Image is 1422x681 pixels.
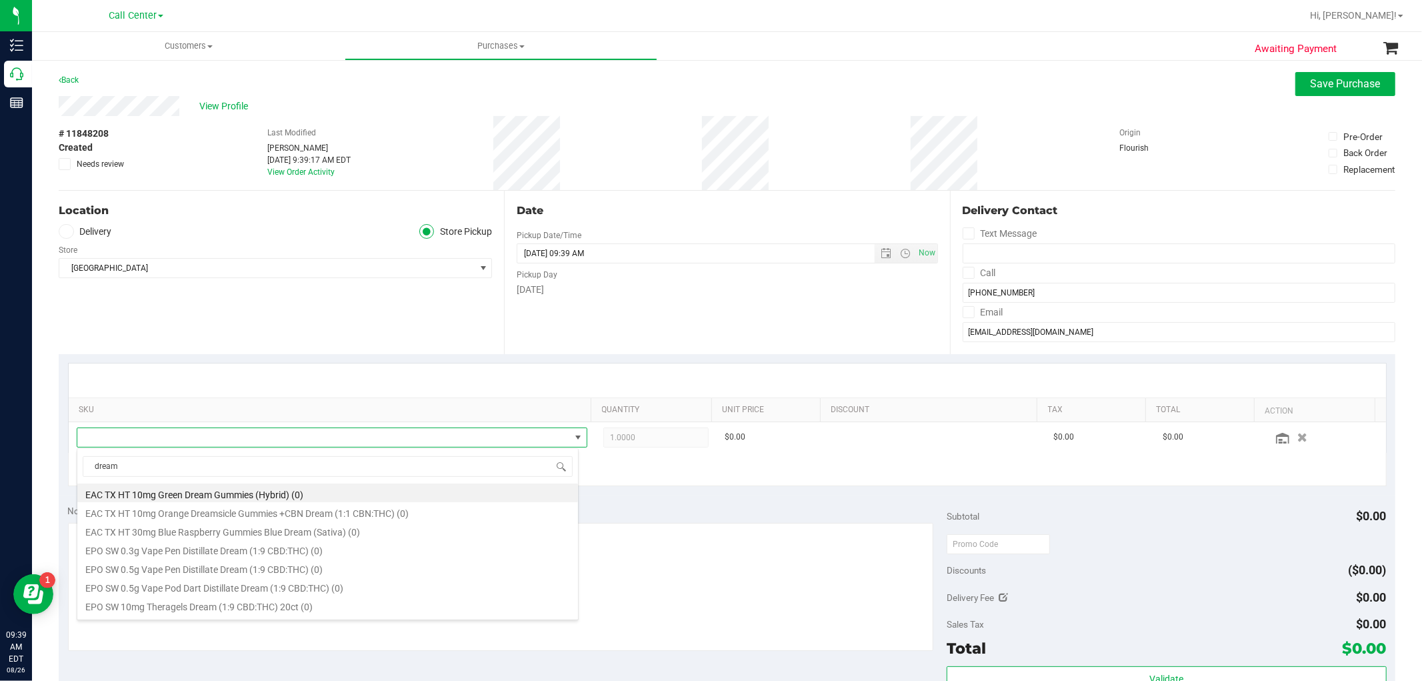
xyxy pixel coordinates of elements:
[199,99,253,113] span: View Profile
[419,224,493,239] label: Store Pickup
[1311,77,1381,90] span: Save Purchase
[831,405,1032,416] a: Discount
[39,572,55,588] iframe: Resource center unread badge
[947,592,994,603] span: Delivery Fee
[1120,127,1141,139] label: Origin
[345,40,657,52] span: Purchases
[32,40,345,52] span: Customers
[59,203,492,219] div: Location
[1053,431,1074,444] span: $0.00
[1349,563,1387,577] span: ($0.00)
[475,259,491,277] span: select
[6,629,26,665] p: 09:39 AM EDT
[59,127,109,141] span: # 11848208
[1310,10,1397,21] span: Hi, [PERSON_NAME]!
[1048,405,1141,416] a: Tax
[77,158,124,170] span: Needs review
[59,141,93,155] span: Created
[963,283,1395,303] input: Format: (999) 999-9999
[1156,405,1249,416] a: Total
[109,10,157,21] span: Call Center
[517,269,557,281] label: Pickup Day
[963,224,1037,243] label: Text Message
[947,511,979,522] span: Subtotal
[1255,41,1337,57] span: Awaiting Payment
[59,75,79,85] a: Back
[947,558,986,582] span: Discounts
[894,248,917,259] span: Open the time view
[875,248,897,259] span: Open the date view
[1120,142,1187,154] div: Flourish
[963,203,1395,219] div: Delivery Contact
[267,127,316,139] label: Last Modified
[999,593,1009,602] i: Edit Delivery Fee
[947,619,984,630] span: Sales Tax
[517,203,937,219] div: Date
[10,67,23,81] inline-svg: Call Center
[1343,130,1383,143] div: Pre-Order
[1343,163,1395,176] div: Replacement
[1357,509,1387,523] span: $0.00
[963,303,1003,322] label: Email
[32,32,345,60] a: Customers
[13,574,53,614] iframe: Resource center
[963,243,1395,263] input: Format: (999) 999-9999
[10,39,23,52] inline-svg: Inventory
[602,405,707,416] a: Quantity
[6,665,26,675] p: 08/26
[963,263,996,283] label: Call
[345,32,657,60] a: Purchases
[725,431,745,444] span: $0.00
[59,244,77,256] label: Store
[79,405,586,416] a: SKU
[68,506,133,516] span: Notes (optional)
[517,229,581,241] label: Pickup Date/Time
[915,243,938,263] span: Set Current date
[947,639,986,658] span: Total
[1357,617,1387,631] span: $0.00
[59,259,475,277] span: [GEOGRAPHIC_DATA]
[1295,72,1395,96] button: Save Purchase
[59,224,112,239] label: Delivery
[267,154,351,166] div: [DATE] 9:39:17 AM EDT
[722,405,815,416] a: Unit Price
[1357,590,1387,604] span: $0.00
[267,142,351,154] div: [PERSON_NAME]
[1163,431,1183,444] span: $0.00
[1254,398,1375,422] th: Action
[1343,639,1387,658] span: $0.00
[267,167,335,177] a: View Order Activity
[517,283,937,297] div: [DATE]
[1343,146,1387,159] div: Back Order
[10,96,23,109] inline-svg: Reports
[947,534,1050,554] input: Promo Code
